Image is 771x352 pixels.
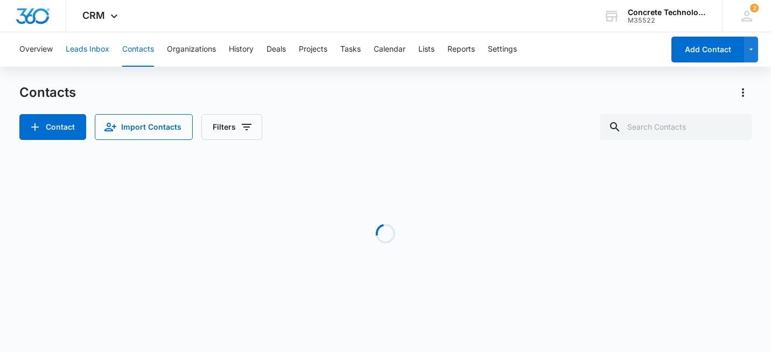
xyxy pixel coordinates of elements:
button: Calendar [374,32,405,67]
button: Settings [488,32,517,67]
button: Add Contact [19,114,86,140]
button: Overview [19,32,53,67]
button: Projects [299,32,327,67]
button: Actions [734,84,752,101]
button: Reports [447,32,475,67]
button: Organizations [167,32,216,67]
h1: Contacts [19,85,76,101]
button: Tasks [340,32,361,67]
button: Lists [418,32,434,67]
div: account id [628,17,706,24]
span: CRM [82,10,105,21]
button: Deals [267,32,286,67]
button: Import Contacts [95,114,193,140]
input: Search Contacts [600,114,752,140]
button: History [229,32,254,67]
div: notifications count [750,4,759,12]
button: Leads Inbox [66,32,109,67]
span: 2 [750,4,759,12]
div: account name [628,8,706,17]
button: Filters [201,114,262,140]
button: Add Contact [671,37,744,62]
button: Contacts [122,32,154,67]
